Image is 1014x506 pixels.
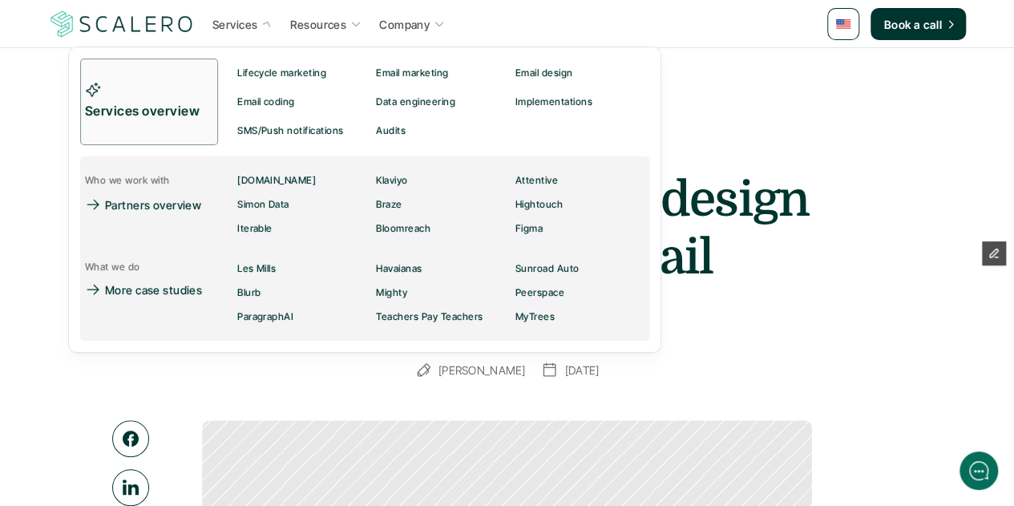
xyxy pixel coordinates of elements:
[511,192,649,217] a: Hightouch
[511,87,649,116] a: Implementations
[212,16,257,33] p: Services
[237,223,273,234] p: Iterable
[376,311,483,322] p: Teachers Pay Teachers
[376,199,402,210] p: Braze
[511,217,649,241] a: Figma
[103,222,192,235] span: New conversation
[237,311,293,322] p: ParagraphAI
[24,78,297,103] h1: Hi! Welcome to [GEOGRAPHIC_DATA].
[371,257,510,281] a: Havaianas
[515,199,563,210] p: Hightouch
[515,311,555,322] p: MyTrees
[376,67,448,79] p: Email marketing
[371,116,501,145] a: Audits
[982,241,1006,265] button: Edit Framer Content
[237,287,261,298] p: Blurb
[80,59,218,145] a: Services overview
[376,287,407,298] p: Mighty
[371,217,510,241] a: Bloomreach
[371,59,510,87] a: Email marketing
[105,281,202,298] p: More case studies
[371,168,510,192] a: Klaviyo
[232,217,371,241] a: Iterable
[290,16,346,33] p: Resources
[515,223,543,234] p: Figma
[232,192,371,217] a: Simon Data
[511,257,649,281] a: Sunroad Auto
[237,67,326,79] p: Lifecycle marketing
[515,263,580,274] p: Sunroad Auto
[371,87,510,116] a: Data engineering
[371,192,510,217] a: Braze
[379,16,430,33] p: Company
[376,175,407,186] p: Klaviyo
[80,277,218,302] a: More case studies
[515,175,558,186] p: Attentive
[237,263,276,274] p: Les Mills
[232,59,371,87] a: Lifecycle marketing
[515,287,564,298] p: Peerspace
[105,196,201,213] p: Partners overview
[134,403,203,413] span: We run on Gist
[376,223,430,234] p: Bloomreach
[25,213,296,245] button: New conversation
[237,96,295,107] p: Email coding
[511,305,649,329] a: MyTrees
[237,175,316,186] p: [DOMAIN_NAME]
[232,116,371,145] a: SMS/Push notifications
[48,10,196,38] a: Scalero company logo
[376,96,455,107] p: Data engineering
[376,125,406,136] p: Audits
[24,107,297,184] h2: Let us know if we can help with lifecycle marketing.
[232,168,371,192] a: [DOMAIN_NAME]
[232,281,371,305] a: Blurb
[511,281,649,305] a: Peerspace
[232,305,371,329] a: ParagraphAI
[85,261,140,273] p: What we do
[511,168,649,192] a: Attentive
[564,360,599,380] p: [DATE]
[237,199,289,210] p: Simon Data
[438,360,526,380] p: [PERSON_NAME]
[85,101,204,122] p: Services overview
[232,87,371,116] a: Email coding
[883,16,942,33] p: Book a call
[80,192,212,217] a: Partners overview
[85,175,170,186] p: Who we work with
[871,8,966,40] a: Book a call
[371,281,510,305] a: Mighty
[237,125,344,136] p: SMS/Push notifications
[371,305,510,329] a: Teachers Pay Teachers
[232,257,371,281] a: Les Mills
[511,59,649,87] a: Email design
[959,451,998,490] iframe: gist-messenger-bubble-iframe
[515,96,592,107] p: Implementations
[376,263,422,274] p: Havaianas
[48,9,196,39] img: Scalero company logo
[515,67,573,79] p: Email design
